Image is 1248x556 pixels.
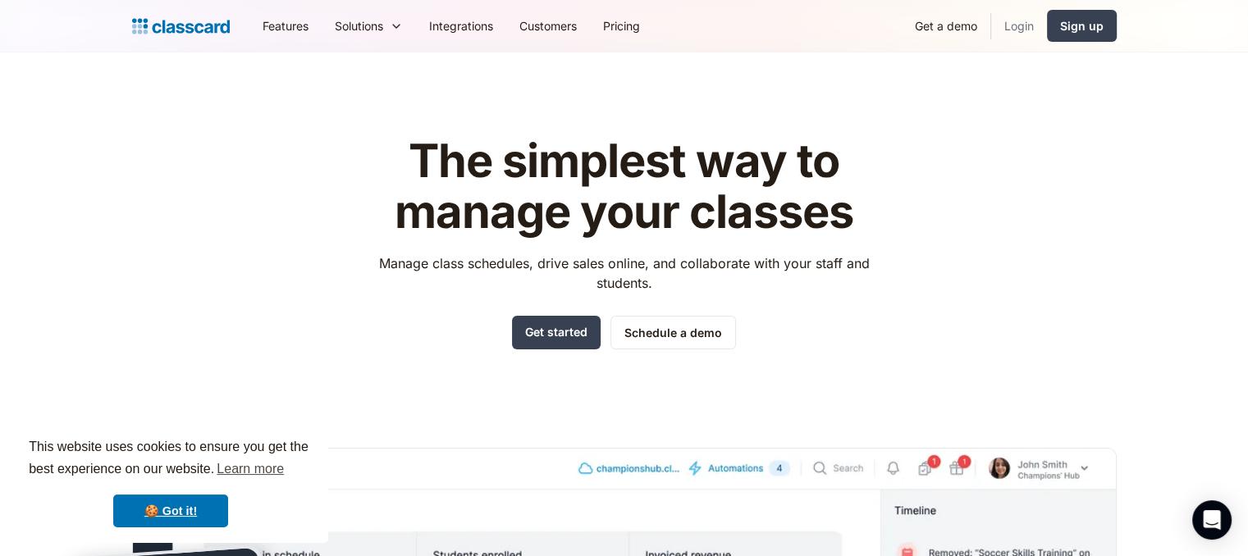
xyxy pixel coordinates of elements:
a: Integrations [416,7,506,44]
a: dismiss cookie message [113,494,228,527]
div: cookieconsent [13,422,328,543]
a: Pricing [590,7,653,44]
div: Sign up [1060,17,1104,34]
a: home [132,15,230,38]
div: Open Intercom Messenger [1192,500,1232,540]
a: Customers [506,7,590,44]
a: Login [991,7,1047,44]
p: Manage class schedules, drive sales online, and collaborate with your staff and students. [363,253,885,293]
a: Schedule a demo [610,316,736,349]
a: Features [249,7,322,44]
div: Solutions [322,7,416,44]
div: Solutions [335,17,383,34]
a: Sign up [1047,10,1117,42]
span: This website uses cookies to ensure you get the best experience on our website. [29,437,313,481]
a: Get a demo [902,7,990,44]
h1: The simplest way to manage your classes [363,136,885,237]
a: learn more about cookies [214,457,286,481]
a: Get started [512,316,601,349]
